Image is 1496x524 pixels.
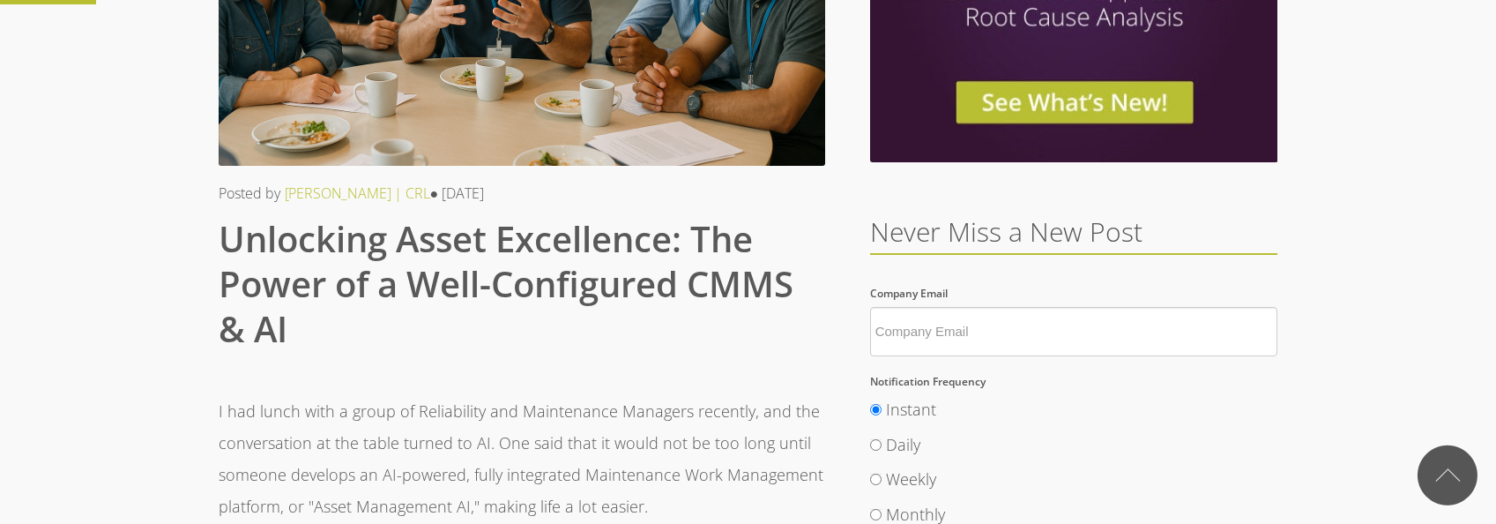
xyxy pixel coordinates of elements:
[886,468,936,490] span: Weekly
[870,213,1142,250] span: Never Miss a New Post
[870,374,986,389] span: Notification Frequency
[219,395,825,522] p: I had lunch with a group of Reliability and Maintenance Managers recently, and the conversation a...
[870,404,882,415] input: Instant
[429,183,484,203] span: ● [DATE]
[870,307,1278,356] input: Company Email
[870,286,948,301] span: Company Email
[870,509,882,520] input: Monthly
[886,434,920,455] span: Daily
[886,399,936,420] span: Instant
[219,214,793,353] span: Unlocking Asset Excellence: The Power of a Well-Configured CMMS & AI
[870,439,882,451] input: Daily
[285,183,430,203] a: [PERSON_NAME] | CRL
[870,474,882,485] input: Weekly
[219,183,280,203] span: Posted by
